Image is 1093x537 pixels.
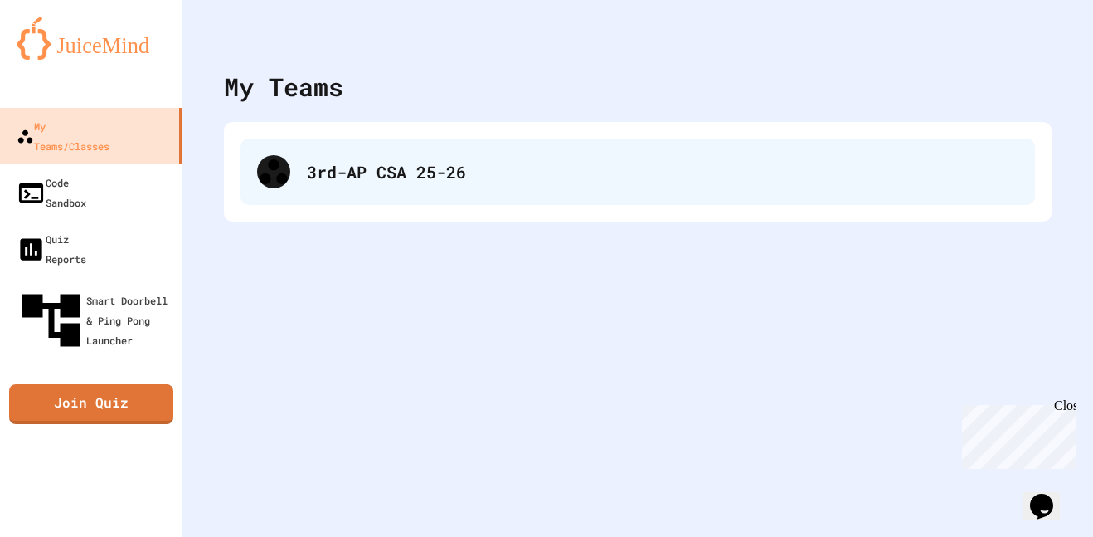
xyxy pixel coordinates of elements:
div: Quiz Reports [17,229,86,269]
iframe: chat widget [955,398,1076,469]
iframe: chat widget [1023,471,1076,520]
div: 3rd-AP CSA 25-26 [307,159,1018,184]
div: Chat with us now!Close [7,7,114,105]
img: logo-orange.svg [17,17,166,60]
a: Join Quiz [9,384,173,424]
div: My Teams [224,68,343,105]
div: Code Sandbox [17,173,86,212]
div: Smart Doorbell & Ping Pong Launcher [17,286,176,355]
div: My Teams/Classes [17,116,109,156]
div: 3rd-AP CSA 25-26 [240,139,1035,205]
